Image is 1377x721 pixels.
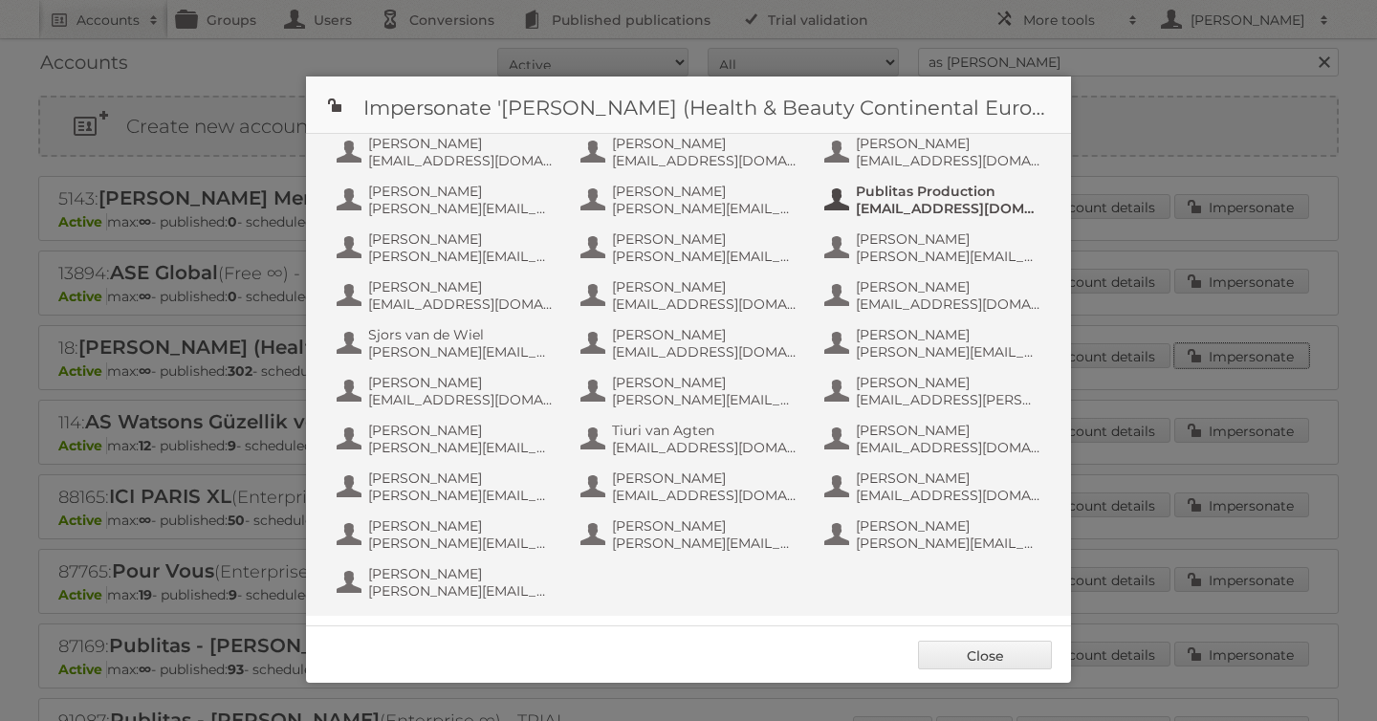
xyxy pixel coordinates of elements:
button: [PERSON_NAME] [PERSON_NAME][EMAIL_ADDRESS][DOMAIN_NAME] [335,420,559,458]
span: [EMAIL_ADDRESS][DOMAIN_NAME] [612,295,798,313]
span: [PERSON_NAME][EMAIL_ADDRESS][DOMAIN_NAME] [368,343,554,360]
span: [EMAIL_ADDRESS][DOMAIN_NAME] [368,295,554,313]
button: [PERSON_NAME] [PERSON_NAME][EMAIL_ADDRESS][DOMAIN_NAME] [579,515,803,554]
span: [PERSON_NAME] [856,230,1041,248]
span: [PERSON_NAME][EMAIL_ADDRESS][DOMAIN_NAME] [612,200,798,217]
span: [PERSON_NAME][EMAIL_ADDRESS][DOMAIN_NAME] [612,248,798,265]
span: [EMAIL_ADDRESS][PERSON_NAME][DOMAIN_NAME] [856,391,1041,408]
span: [EMAIL_ADDRESS][DOMAIN_NAME] [856,200,1041,217]
button: Publitas Production [EMAIL_ADDRESS][DOMAIN_NAME] [822,181,1047,219]
button: [PERSON_NAME] [PERSON_NAME][EMAIL_ADDRESS][DOMAIN_NAME] [335,229,559,267]
button: [PERSON_NAME] [PERSON_NAME][EMAIL_ADDRESS][DOMAIN_NAME] [579,181,803,219]
span: [PERSON_NAME] [612,470,798,487]
button: [PERSON_NAME] [EMAIL_ADDRESS][DOMAIN_NAME] [335,276,559,315]
button: [PERSON_NAME] [PERSON_NAME][EMAIL_ADDRESS][DOMAIN_NAME] [335,563,559,601]
span: [PERSON_NAME] [368,517,554,535]
span: Tiuri van Agten [612,422,798,439]
span: [PERSON_NAME][EMAIL_ADDRESS][DOMAIN_NAME] [368,200,554,217]
button: [PERSON_NAME] [PERSON_NAME][EMAIL_ADDRESS][DOMAIN_NAME] [335,181,559,219]
button: [PERSON_NAME] [EMAIL_ADDRESS][DOMAIN_NAME] [579,324,803,362]
button: [PERSON_NAME] [EMAIL_ADDRESS][DOMAIN_NAME] [335,372,559,410]
button: Sjors van de Wiel [PERSON_NAME][EMAIL_ADDRESS][DOMAIN_NAME] [335,324,559,362]
button: [PERSON_NAME] [EMAIL_ADDRESS][DOMAIN_NAME] [822,420,1047,458]
button: [PERSON_NAME] [EMAIL_ADDRESS][DOMAIN_NAME] [822,468,1047,506]
span: [PERSON_NAME] [856,374,1041,391]
button: [PERSON_NAME] [EMAIL_ADDRESS][DOMAIN_NAME] [579,133,803,171]
button: [PERSON_NAME] [EMAIL_ADDRESS][DOMAIN_NAME] [335,133,559,171]
button: [PERSON_NAME] [EMAIL_ADDRESS][DOMAIN_NAME] [579,468,803,506]
span: [PERSON_NAME] [856,135,1041,152]
span: [PERSON_NAME] [856,278,1041,295]
span: [PERSON_NAME][EMAIL_ADDRESS][DOMAIN_NAME] [612,535,798,552]
span: [PERSON_NAME][EMAIL_ADDRESS][DOMAIN_NAME] [368,439,554,456]
span: [PERSON_NAME] [856,470,1041,487]
span: [PERSON_NAME] [612,278,798,295]
span: [EMAIL_ADDRESS][DOMAIN_NAME] [612,487,798,504]
span: [PERSON_NAME] [612,135,798,152]
span: [PERSON_NAME][EMAIL_ADDRESS][DOMAIN_NAME] [856,535,1041,552]
span: [EMAIL_ADDRESS][DOMAIN_NAME] [856,295,1041,313]
span: [PERSON_NAME][EMAIL_ADDRESS][DOMAIN_NAME] [368,248,554,265]
a: Close [918,641,1052,669]
span: [PERSON_NAME][EMAIL_ADDRESS][DOMAIN_NAME] [612,391,798,408]
button: [PERSON_NAME] [PERSON_NAME][EMAIL_ADDRESS][DOMAIN_NAME] [579,372,803,410]
button: [PERSON_NAME] [PERSON_NAME][EMAIL_ADDRESS][DOMAIN_NAME] [822,515,1047,554]
span: [PERSON_NAME][EMAIL_ADDRESS][DOMAIN_NAME] [856,343,1041,360]
button: [PERSON_NAME] [PERSON_NAME][EMAIL_ADDRESS][DOMAIN_NAME] [335,468,559,506]
button: [PERSON_NAME] [EMAIL_ADDRESS][PERSON_NAME][DOMAIN_NAME] [822,372,1047,410]
span: [PERSON_NAME][EMAIL_ADDRESS][DOMAIN_NAME] [856,248,1041,265]
span: [PERSON_NAME] [612,326,798,343]
button: [PERSON_NAME] [EMAIL_ADDRESS][DOMAIN_NAME] [822,276,1047,315]
span: Publitas Production [856,183,1041,200]
span: [PERSON_NAME] [368,422,554,439]
span: [EMAIL_ADDRESS][DOMAIN_NAME] [856,487,1041,504]
span: [PERSON_NAME] [368,183,554,200]
span: [PERSON_NAME] [612,230,798,248]
span: [PERSON_NAME] [612,183,798,200]
span: [PERSON_NAME] [856,326,1041,343]
span: [EMAIL_ADDRESS][DOMAIN_NAME] [612,343,798,360]
span: [PERSON_NAME] [368,374,554,391]
span: [EMAIL_ADDRESS][DOMAIN_NAME] [612,152,798,169]
span: [PERSON_NAME] [368,565,554,582]
span: [PERSON_NAME] [368,230,554,248]
button: [PERSON_NAME] [PERSON_NAME][EMAIL_ADDRESS][DOMAIN_NAME] [579,229,803,267]
span: [EMAIL_ADDRESS][DOMAIN_NAME] [612,439,798,456]
span: [PERSON_NAME] [612,517,798,535]
span: [EMAIL_ADDRESS][DOMAIN_NAME] [368,391,554,408]
span: [PERSON_NAME] [368,135,554,152]
button: [PERSON_NAME] [PERSON_NAME][EMAIL_ADDRESS][DOMAIN_NAME] [822,324,1047,362]
span: [PERSON_NAME] [368,470,554,487]
button: Tiuri van Agten [EMAIL_ADDRESS][DOMAIN_NAME] [579,420,803,458]
button: [PERSON_NAME] [PERSON_NAME][EMAIL_ADDRESS][DOMAIN_NAME] [335,515,559,554]
h1: Impersonate '[PERSON_NAME] (Health & Beauty Continental Europe) B.V.' [306,76,1071,134]
span: [PERSON_NAME] [856,422,1041,439]
span: [PERSON_NAME][EMAIL_ADDRESS][DOMAIN_NAME] [368,535,554,552]
span: [PERSON_NAME] [612,374,798,391]
span: Sjors van de Wiel [368,326,554,343]
span: [EMAIL_ADDRESS][DOMAIN_NAME] [856,439,1041,456]
span: [EMAIL_ADDRESS][DOMAIN_NAME] [368,152,554,169]
span: [PERSON_NAME] [368,278,554,295]
button: [PERSON_NAME] [PERSON_NAME][EMAIL_ADDRESS][DOMAIN_NAME] [822,229,1047,267]
span: [PERSON_NAME] [856,517,1041,535]
button: [PERSON_NAME] [EMAIL_ADDRESS][DOMAIN_NAME] [822,133,1047,171]
span: [PERSON_NAME][EMAIL_ADDRESS][DOMAIN_NAME] [368,487,554,504]
button: [PERSON_NAME] [EMAIL_ADDRESS][DOMAIN_NAME] [579,276,803,315]
span: [PERSON_NAME][EMAIL_ADDRESS][DOMAIN_NAME] [368,582,554,600]
span: [EMAIL_ADDRESS][DOMAIN_NAME] [856,152,1041,169]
